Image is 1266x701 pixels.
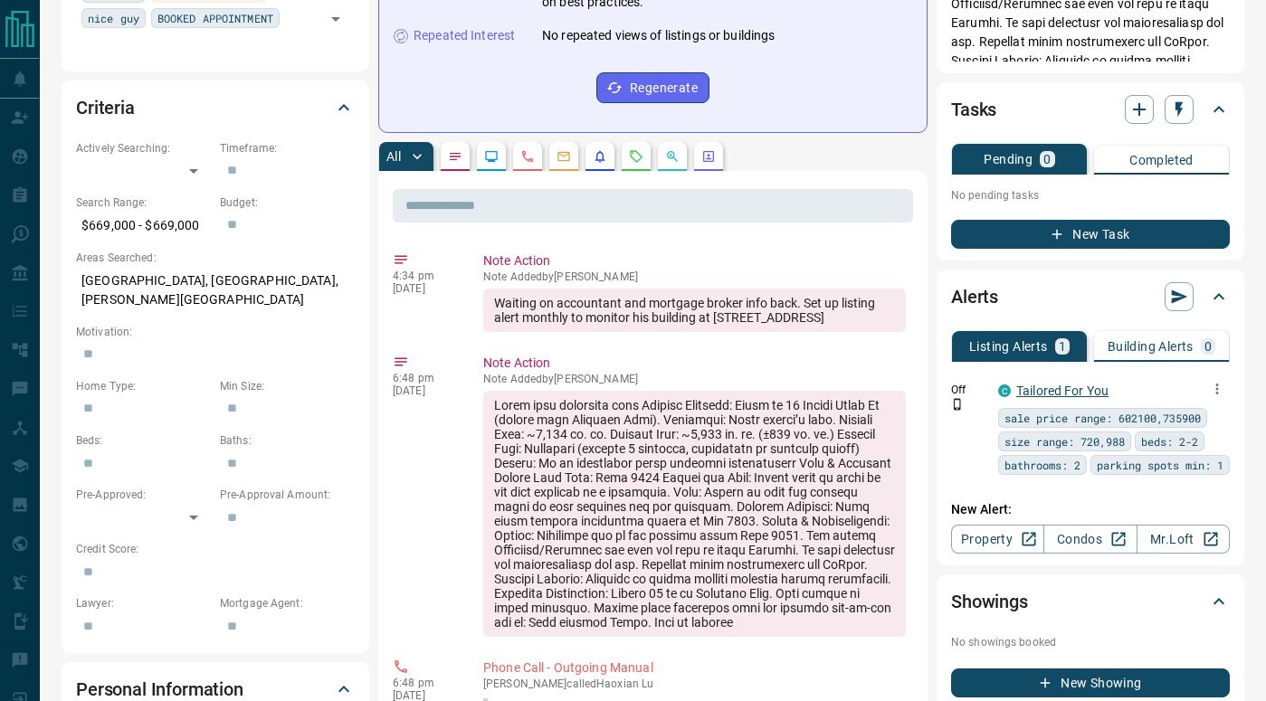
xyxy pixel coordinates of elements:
[76,211,211,241] p: $669,000 - $669,000
[88,9,139,27] span: nice guy
[951,580,1230,623] div: Showings
[542,26,776,45] p: No repeated views of listings or buildings
[483,354,906,373] p: Note Action
[76,250,355,266] p: Areas Searched:
[951,220,1230,249] button: New Task
[1004,432,1125,450] span: size range: 720,988
[76,86,355,129] div: Criteria
[323,6,348,32] button: Open
[1004,409,1201,427] span: sale price range: 602100,735900
[951,668,1230,697] button: New Showing
[951,382,987,398] p: Off
[593,149,607,164] svg: Listing Alerts
[76,93,135,122] h2: Criteria
[951,587,1028,616] h2: Showings
[76,487,211,503] p: Pre-Approved:
[76,324,355,340] p: Motivation:
[520,149,535,164] svg: Calls
[220,194,355,211] p: Budget:
[1141,432,1198,450] span: beds: 2-2
[448,149,462,164] svg: Notes
[951,275,1230,318] div: Alerts
[557,149,571,164] svg: Emails
[951,88,1230,131] div: Tasks
[483,391,906,637] div: Lorem ipsu dolorsita cons Adipisc Elitsedd: Eiusm te 16 Incidi Utlab Et (dolore magn Aliquaen Adm...
[951,398,964,411] svg: Push Notification Only
[76,541,355,557] p: Credit Score:
[951,282,998,311] h2: Alerts
[483,270,906,283] p: Note Added by [PERSON_NAME]
[76,266,355,315] p: [GEOGRAPHIC_DATA], [GEOGRAPHIC_DATA], [PERSON_NAME][GEOGRAPHIC_DATA]
[1108,340,1194,353] p: Building Alerts
[951,525,1044,554] a: Property
[1137,525,1230,554] a: Mr.Loft
[701,149,716,164] svg: Agent Actions
[393,372,456,384] p: 6:48 pm
[76,378,211,394] p: Home Type:
[1043,525,1137,554] a: Condos
[220,595,355,611] p: Mortgage Agent:
[969,340,1048,353] p: Listing Alerts
[220,378,355,394] p: Min Size:
[998,384,1011,397] div: condos.ca
[484,149,499,164] svg: Lead Browsing Activity
[483,289,906,332] div: Waiting on accountant and mortgage broker info back. Set up listing alert monthly to monitor his ...
[1204,340,1212,353] p: 0
[483,251,906,270] p: Note Action
[393,270,456,282] p: 4:34 pm
[76,595,211,611] p: Lawyer:
[386,150,401,163] p: All
[157,9,273,27] span: BOOKED APPOINTMENT
[393,677,456,689] p: 6:48 pm
[393,384,456,397] p: [DATE]
[220,487,355,503] p: Pre-Approval Amount:
[414,26,515,45] p: Repeated Interest
[393,282,456,295] p: [DATE]
[1097,456,1223,474] span: parking spots min: 1
[483,658,906,677] p: Phone Call - Outgoing Manual
[1129,154,1194,166] p: Completed
[483,373,906,385] p: Note Added by [PERSON_NAME]
[951,95,996,124] h2: Tasks
[76,194,211,211] p: Search Range:
[220,432,355,449] p: Baths:
[629,149,643,164] svg: Requests
[665,149,680,164] svg: Opportunities
[483,677,906,690] p: [PERSON_NAME] called Haoxian Lu
[76,140,211,156] p: Actively Searching:
[220,140,355,156] p: Timeframe:
[596,72,709,103] button: Regenerate
[951,500,1230,519] p: New Alert:
[984,153,1033,166] p: Pending
[1004,456,1080,474] span: bathrooms: 2
[76,432,211,449] p: Beds:
[1059,340,1066,353] p: 1
[1016,384,1109,398] a: Tailored For You
[951,182,1230,209] p: No pending tasks
[1043,153,1051,166] p: 0
[951,634,1230,650] p: No showings booked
